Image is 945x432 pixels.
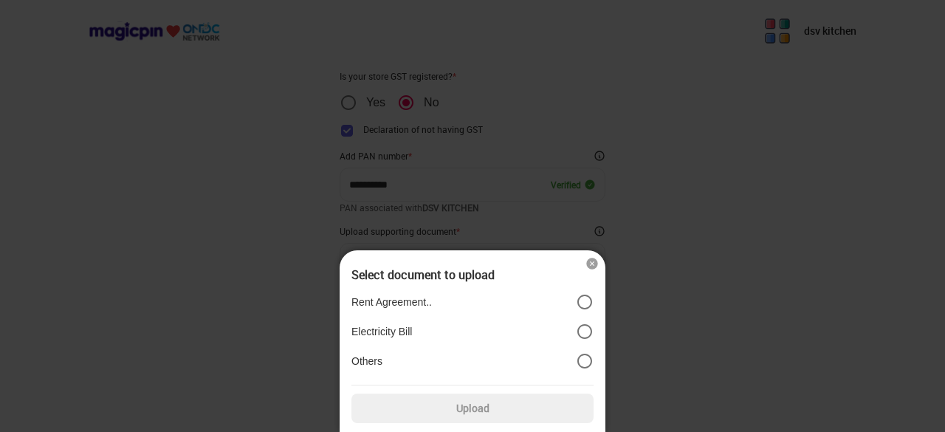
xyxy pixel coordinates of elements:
[351,354,382,368] p: Others
[351,295,432,309] p: Rent Agreement..
[351,287,594,376] div: position
[585,256,599,271] img: cross_icon.7ade555c.svg
[351,325,412,338] p: Electricity Bill
[351,268,594,281] div: Select document to upload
